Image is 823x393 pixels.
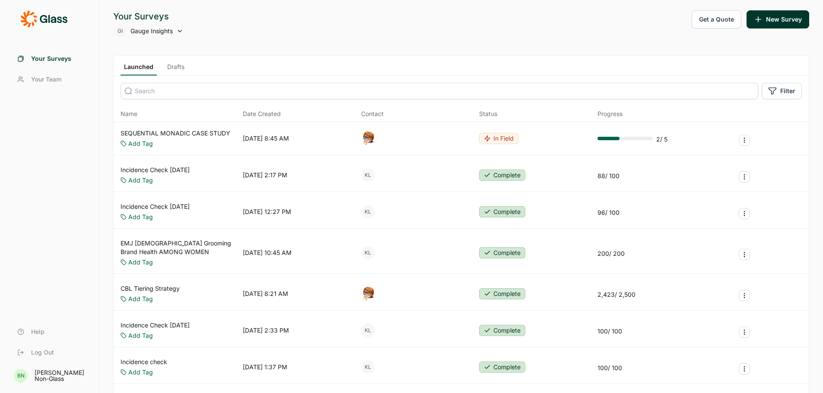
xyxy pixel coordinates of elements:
div: 200 / 200 [597,249,625,258]
span: Your Team [31,75,61,84]
a: Incidence Check [DATE] [121,321,190,330]
div: Progress [597,110,623,118]
a: CBL Tiering Strategy [121,284,180,293]
div: BN [14,369,28,383]
span: Date Created [243,110,281,118]
a: EMJ [DEMOGRAPHIC_DATA] Grooming Brand Health AMONG WOMEN [121,239,239,256]
span: Name [121,110,137,118]
button: Complete [479,288,525,299]
button: Survey Actions [739,171,750,182]
button: New Survey [747,10,809,28]
button: Filter [762,83,802,99]
button: Survey Actions [739,208,750,219]
div: KL [361,324,375,337]
div: [DATE] 12:27 PM [243,208,291,216]
div: [DATE] 1:37 PM [243,363,287,371]
input: Search [121,83,758,99]
span: Your Surveys [31,54,71,63]
a: SEQUENTIAL MONADIC CASE STUDY [121,129,230,138]
button: Complete [479,325,525,336]
button: Survey Actions [739,249,750,260]
div: Contact [361,110,384,118]
a: Add Tag [128,139,153,148]
a: Drafts [164,63,188,75]
button: Complete [479,362,525,373]
a: Add Tag [128,368,153,377]
span: Log Out [31,348,54,357]
div: 96 / 100 [597,208,620,217]
div: KL [361,168,375,182]
div: 100 / 100 [597,364,622,372]
button: Complete [479,247,525,258]
span: Help [31,327,44,336]
button: Survey Actions [739,363,750,374]
div: [DATE] 8:21 AM [243,289,288,298]
button: Survey Actions [739,290,750,301]
a: Add Tag [128,331,153,340]
div: 2,423 / 2,500 [597,290,636,299]
button: Get a Quote [692,10,741,28]
a: Incidence check [121,358,167,366]
a: Add Tag [128,213,153,221]
img: o7kyh2p2njg4amft5nuk.png [361,132,375,145]
button: Complete [479,206,525,217]
button: Survey Actions [739,135,750,146]
div: Your Surveys [113,10,183,22]
div: KL [361,360,375,374]
div: KL [361,205,375,219]
a: Incidence Check [DATE] [121,202,190,211]
button: Complete [479,170,525,181]
a: Add Tag [128,295,153,303]
div: [PERSON_NAME] Non-Glass [35,370,89,382]
div: 100 / 100 [597,327,622,336]
button: In Field [479,133,518,144]
a: Add Tag [128,258,153,267]
a: Add Tag [128,176,153,185]
div: 2 / 5 [656,135,667,144]
div: KL [361,246,375,260]
a: Incidence Check [DATE] [121,166,190,174]
button: Survey Actions [739,327,750,338]
span: Gauge Insights [130,27,173,35]
div: Status [479,110,497,118]
div: GI [113,24,127,38]
div: [DATE] 8:45 AM [243,134,289,143]
div: [DATE] 2:33 PM [243,326,289,335]
div: [DATE] 2:17 PM [243,171,287,179]
div: 88 / 100 [597,172,620,180]
span: Filter [780,87,795,95]
div: [DATE] 10:45 AM [243,248,292,257]
img: o7kyh2p2njg4amft5nuk.png [361,287,375,301]
a: Launched [121,63,157,75]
